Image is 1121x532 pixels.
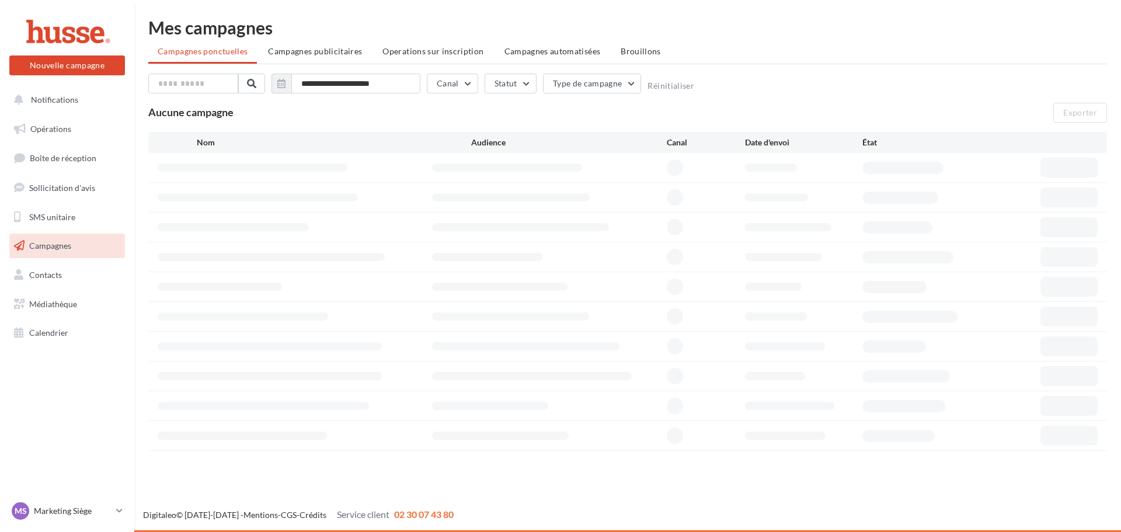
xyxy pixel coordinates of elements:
a: Campagnes [7,234,127,258]
div: Audience [471,137,667,148]
a: Sollicitation d'avis [7,176,127,200]
span: Médiathèque [29,299,77,309]
button: Type de campagne [543,74,642,93]
span: MS [15,505,27,517]
a: MS Marketing Siège [9,500,125,522]
button: Exporter [1053,103,1107,123]
a: Mentions [243,510,278,520]
a: SMS unitaire [7,205,127,230]
a: Crédits [300,510,326,520]
span: SMS unitaire [29,211,75,221]
a: Digitaleo [143,510,176,520]
button: Nouvelle campagne [9,55,125,75]
p: Marketing Siège [34,505,112,517]
a: Médiathèque [7,292,127,317]
div: Date d'envoi [745,137,862,148]
span: Sollicitation d'avis [29,183,95,193]
span: 02 30 07 43 80 [394,509,454,520]
a: Boîte de réception [7,145,127,171]
button: Notifications [7,88,123,112]
button: Réinitialiser [647,81,694,91]
span: Boîte de réception [30,153,96,163]
span: Campagnes publicitaires [268,46,362,56]
span: © [DATE]-[DATE] - - - [143,510,454,520]
span: Campagnes automatisées [504,46,601,56]
span: Aucune campagne [148,106,234,119]
span: Contacts [29,270,62,280]
a: Contacts [7,263,127,287]
span: Opérations [30,124,71,134]
span: Calendrier [29,328,68,338]
span: Service client [337,509,389,520]
div: État [862,137,980,148]
a: Opérations [7,117,127,141]
a: CGS [281,510,297,520]
span: Campagnes [29,241,71,251]
div: Canal [667,137,745,148]
span: Operations sur inscription [382,46,483,56]
span: Brouillons [621,46,661,56]
a: Calendrier [7,321,127,345]
div: Nom [197,137,471,148]
div: Mes campagnes [148,19,1107,36]
span: Notifications [31,95,78,105]
button: Statut [485,74,537,93]
button: Canal [427,74,478,93]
